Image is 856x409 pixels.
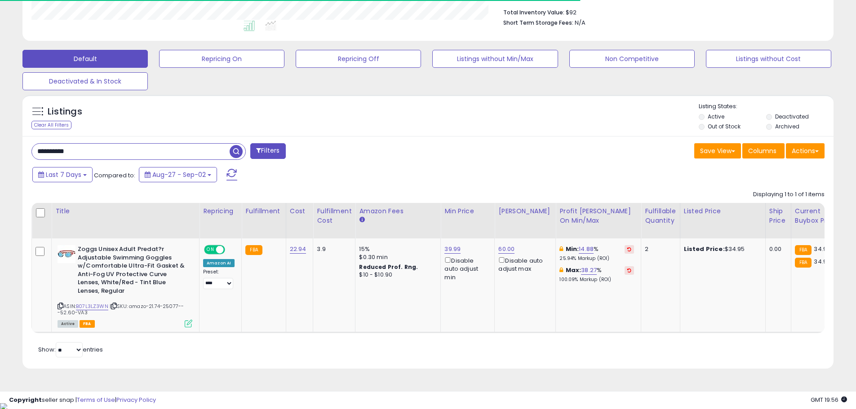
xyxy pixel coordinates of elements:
div: 0.00 [769,245,784,253]
i: This overrides the store level min markup for this listing [559,246,563,252]
span: N/A [575,18,585,27]
span: OFF [224,246,238,254]
label: Active [708,113,724,120]
div: Repricing [203,207,238,216]
button: Save View [694,143,741,158]
span: Compared to: [94,171,135,180]
a: 38.27 [581,266,597,275]
a: 39.99 [444,245,461,254]
div: Listed Price [684,207,762,216]
div: Disable auto adjust min [444,255,488,281]
div: Cost [290,207,310,216]
b: Zoggs Unisex Adult Predat?r Adjustable Swimming Goggles w/Comfortable Ultra-Fit Gasket & Anti-Fog... [78,245,187,297]
b: Total Inventory Value: [503,9,564,16]
b: Short Term Storage Fees: [503,19,573,26]
div: Amazon Fees [359,207,437,216]
div: [PERSON_NAME] [498,207,552,216]
span: 34.95 [814,245,830,253]
p: 100.09% Markup (ROI) [559,277,634,283]
span: Show: entries [38,345,103,354]
i: This overrides the store level max markup for this listing [559,267,563,273]
div: Fulfillment [245,207,282,216]
button: Last 7 Days [32,167,93,182]
a: 60.00 [498,245,514,254]
div: 15% [359,245,434,253]
div: Profit [PERSON_NAME] on Min/Max [559,207,637,225]
strong: Copyright [9,396,42,404]
span: Last 7 Days [46,170,81,179]
div: Min Price [444,207,491,216]
div: Displaying 1 to 1 of 1 items [753,190,825,199]
div: % [559,245,634,262]
button: Non Competitive [569,50,695,68]
div: Fulfillable Quantity [645,207,676,225]
span: FBA [80,320,95,328]
button: Default [22,50,148,68]
button: Listings without Cost [706,50,831,68]
div: seller snap | | [9,396,156,405]
div: ASIN: [58,245,192,326]
button: Aug-27 - Sep-02 [139,167,217,182]
div: Title [55,207,195,216]
span: Aug-27 - Sep-02 [152,170,206,179]
button: Columns [742,143,785,158]
button: Deactivated & In Stock [22,72,148,90]
div: $0.30 min [359,253,434,261]
small: Amazon Fees. [359,216,364,224]
a: 22.94 [290,245,306,254]
i: Revert to store-level Min Markup [627,247,631,251]
b: Reduced Prof. Rng. [359,263,418,271]
label: Deactivated [775,113,809,120]
a: 14.88 [579,245,594,254]
span: Columns [748,146,776,155]
a: B07L3LZ3WN [76,303,108,310]
small: FBA [795,258,812,268]
div: Clear All Filters [31,121,71,129]
span: 2025-09-10 19:56 GMT [811,396,847,404]
div: 3.9 [317,245,348,253]
b: Listed Price: [684,245,725,253]
i: Revert to store-level Max Markup [627,268,631,273]
div: 2 [645,245,673,253]
button: Actions [786,143,825,158]
span: | SKU: amazo-21.74-25077---52.60-VA3 [58,303,184,316]
div: Amazon AI [203,259,235,267]
label: Archived [775,123,799,130]
button: Filters [250,143,285,159]
a: Terms of Use [77,396,115,404]
span: ON [205,246,216,254]
button: Repricing On [159,50,284,68]
small: FBA [245,245,262,255]
div: $34.95 [684,245,758,253]
p: 25.94% Markup (ROI) [559,255,634,262]
h5: Listings [48,106,82,118]
th: The percentage added to the cost of goods (COGS) that forms the calculator for Min & Max prices. [556,203,641,238]
b: Max: [566,266,581,274]
div: $10 - $10.90 [359,271,434,279]
a: Privacy Policy [116,396,156,404]
div: % [559,266,634,283]
small: FBA [795,245,812,255]
div: Current Buybox Price [795,207,841,225]
div: Preset: [203,269,235,289]
button: Repricing Off [296,50,421,68]
div: Ship Price [769,207,787,225]
b: Min: [566,245,579,253]
span: All listings currently available for purchase on Amazon [58,320,78,328]
button: Listings without Min/Max [432,50,558,68]
div: Fulfillment Cost [317,207,351,225]
img: 31LnV0YGcKL._SL40_.jpg [58,245,75,263]
li: $92 [503,6,818,17]
label: Out of Stock [708,123,741,130]
p: Listing States: [699,102,834,111]
span: 34.95 [814,257,830,266]
div: Disable auto adjust max [498,255,549,273]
